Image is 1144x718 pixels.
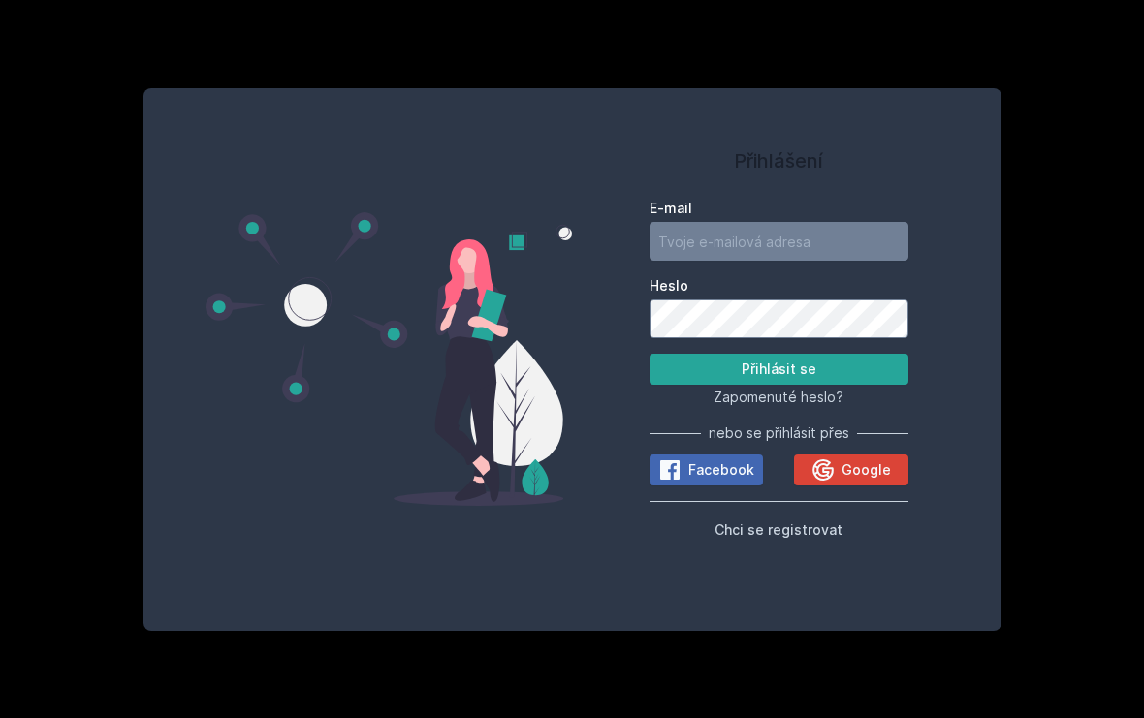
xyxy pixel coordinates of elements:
[650,354,908,385] button: Přihlásit se
[650,146,908,175] h1: Přihlášení
[650,222,908,261] input: Tvoje e-mailová adresa
[650,199,908,218] label: E-mail
[688,460,754,480] span: Facebook
[842,460,891,480] span: Google
[715,521,842,538] span: Chci se registrovat
[650,276,908,296] label: Heslo
[709,423,849,443] span: nebo se přihlásit přes
[794,454,907,485] button: Google
[650,454,763,485] button: Facebook
[714,389,843,405] span: Zapomenuté heslo?
[715,517,842,541] button: Chci se registrovat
